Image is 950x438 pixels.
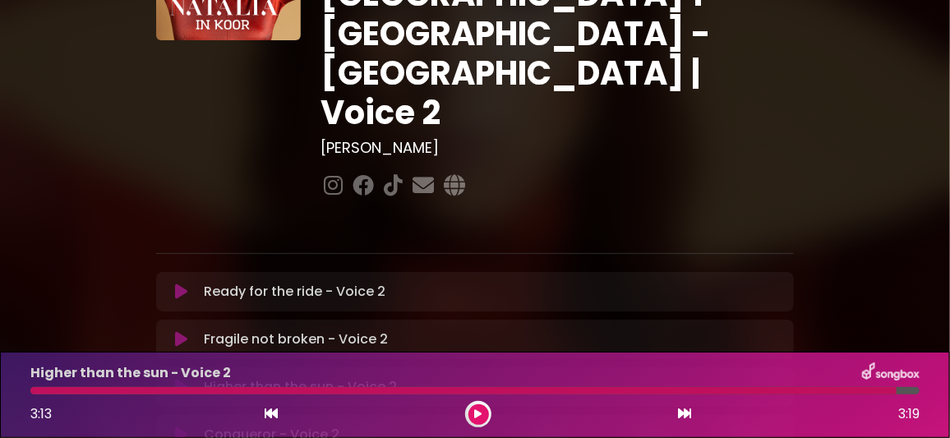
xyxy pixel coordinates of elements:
[30,404,52,423] span: 3:13
[321,139,794,157] h3: [PERSON_NAME]
[898,404,920,424] span: 3:19
[30,363,231,383] p: Higher than the sun - Voice 2
[204,330,388,349] p: Fragile not broken - Voice 2
[862,362,920,384] img: songbox-logo-white.png
[204,282,385,302] p: Ready for the ride - Voice 2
